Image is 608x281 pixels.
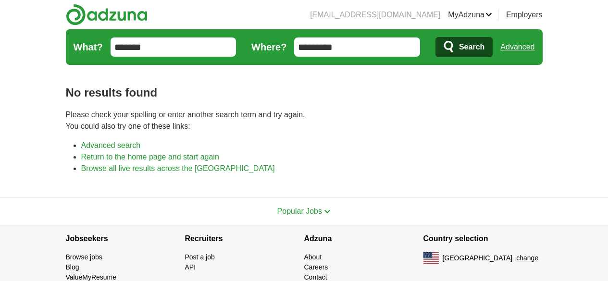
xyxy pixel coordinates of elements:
[66,263,79,271] a: Blog
[277,207,322,215] span: Popular Jobs
[81,164,275,172] a: Browse all live results across the [GEOGRAPHIC_DATA]
[435,37,493,57] button: Search
[516,253,538,263] button: change
[66,253,102,261] a: Browse jobs
[459,37,484,57] span: Search
[448,9,492,21] a: MyAdzuna
[506,9,543,21] a: Employers
[304,263,328,271] a: Careers
[304,253,322,261] a: About
[423,225,543,252] h4: Country selection
[185,253,215,261] a: Post a job
[81,153,219,161] a: Return to the home page and start again
[74,40,103,54] label: What?
[304,273,327,281] a: Contact
[324,209,331,214] img: toggle icon
[443,253,513,263] span: [GEOGRAPHIC_DATA]
[66,4,148,25] img: Adzuna logo
[423,252,439,264] img: US flag
[66,84,543,101] h1: No results found
[66,273,117,281] a: ValueMyResume
[185,263,196,271] a: API
[500,37,534,57] a: Advanced
[251,40,286,54] label: Where?
[310,9,440,21] li: [EMAIL_ADDRESS][DOMAIN_NAME]
[66,109,543,132] p: Please check your spelling or enter another search term and try again. You could also try one of ...
[81,141,141,149] a: Advanced search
